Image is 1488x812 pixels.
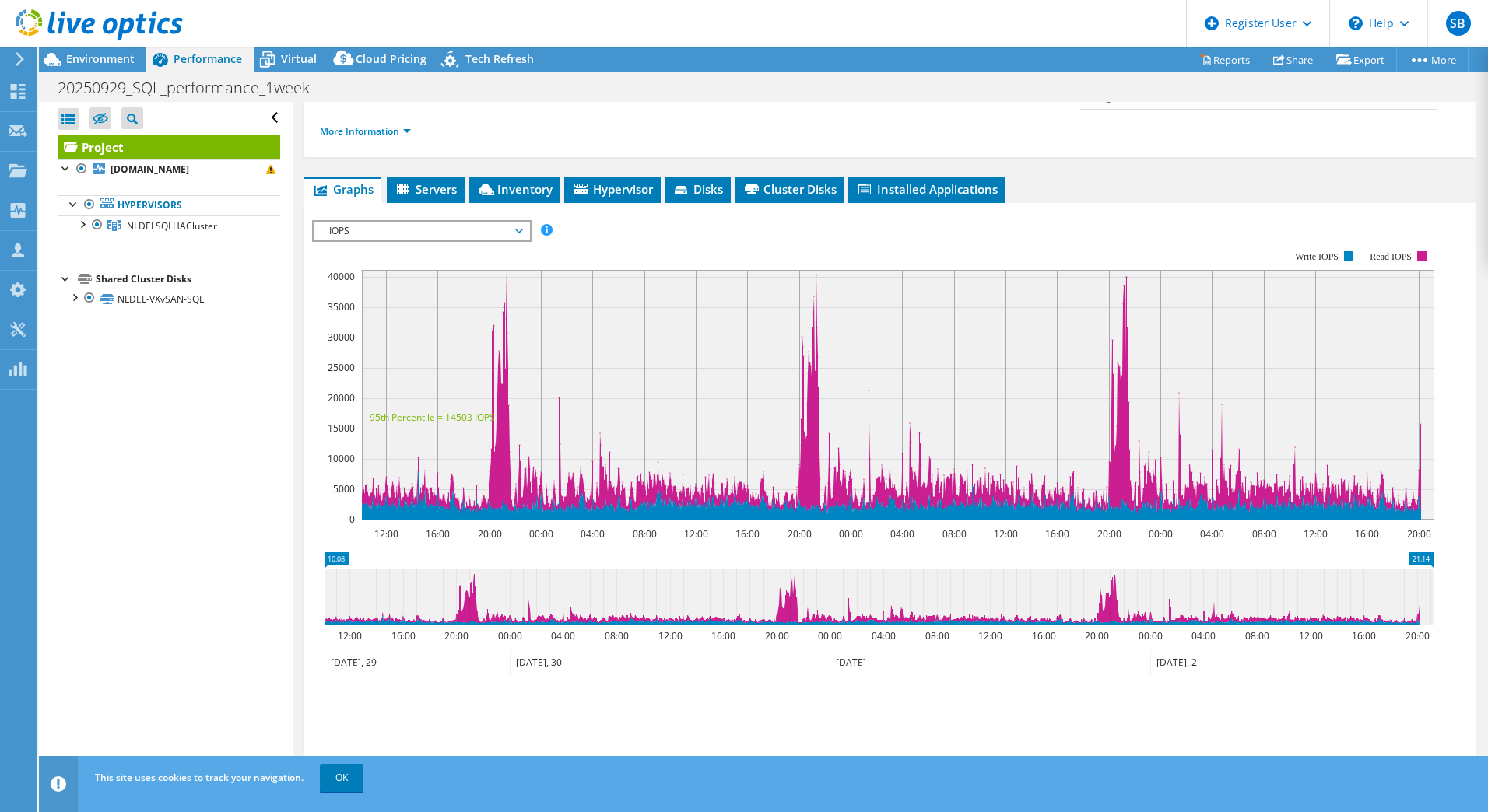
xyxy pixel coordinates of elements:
text: Read IOPS [1370,251,1412,262]
text: 00:00 [1138,629,1162,642]
h1: 20250929_SQL_performance_1week [51,79,334,96]
span: Environment [66,51,135,66]
text: 30000 [328,331,355,344]
text: 12:00 [374,527,398,541]
text: 20:00 [1084,629,1108,642]
a: NLDEL-VXvSAN-SQL [58,289,280,309]
svg: \n [1349,16,1363,30]
text: 08:00 [1244,629,1269,642]
span: IOPS [321,222,521,240]
text: 15000 [328,422,355,435]
span: SB [1446,11,1471,36]
text: 20:00 [1406,527,1430,541]
text: 16:00 [391,629,415,642]
text: 12:00 [1303,527,1327,541]
text: 04:00 [871,629,895,642]
a: [DOMAIN_NAME] [58,159,280,180]
text: 12:00 [993,527,1017,541]
text: 00:00 [1148,527,1172,541]
b: [DOMAIN_NAME] [111,163,189,176]
a: Reports [1188,47,1262,72]
span: Virtual [281,51,317,66]
span: NLDELSQLHACluster [127,219,217,233]
span: Graphs [312,181,374,197]
text: 25000 [328,361,355,374]
text: 20:00 [764,629,788,642]
text: Write IOPS [1295,251,1339,262]
text: 16:00 [425,527,449,541]
text: 0 [349,513,355,526]
text: 95th Percentile = 14503 IOPS [370,411,495,424]
a: Export [1325,47,1397,72]
a: Project [58,135,280,159]
text: 20:00 [444,629,468,642]
text: 08:00 [1251,527,1276,541]
text: 00:00 [817,629,841,642]
span: Inventory [476,181,553,197]
text: 08:00 [604,629,628,642]
text: 00:00 [497,629,521,642]
a: Share [1262,47,1325,72]
text: 08:00 [632,527,656,541]
text: 08:00 [925,629,949,642]
text: 40000 [328,270,355,283]
span: This site uses cookies to track your navigation. [95,771,304,784]
span: Servers [395,181,457,197]
text: 04:00 [580,527,604,541]
span: Disks [672,181,723,197]
a: Hypervisors [58,195,280,215]
text: 20:00 [1097,527,1121,541]
text: 5000 [333,482,355,495]
text: 10000 [328,452,355,465]
text: 12:00 [683,527,707,541]
text: 20:00 [477,527,501,541]
text: 12:00 [337,629,361,642]
text: 12:00 [977,629,1002,642]
div: Shared Cluster Disks [96,270,280,289]
text: 35000 [328,300,355,313]
a: NLDELSQLHACluster [58,215,280,236]
text: 00:00 [528,527,553,541]
text: 16:00 [1044,527,1069,541]
text: 16:00 [1351,629,1375,642]
a: OK [320,764,363,792]
span: Cloud Pricing [356,51,426,66]
text: 04:00 [890,527,914,541]
text: 16:00 [1354,527,1378,541]
h2: Advanced Graph Controls [312,751,497,782]
text: 00:00 [838,527,862,541]
text: 08:00 [942,527,966,541]
span: Tech Refresh [465,51,534,66]
span: Performance [174,51,242,66]
text: 20000 [328,391,355,404]
span: Hypervisor [572,181,653,197]
a: More [1396,47,1469,72]
text: 16:00 [735,527,759,541]
text: 04:00 [1191,629,1215,642]
span: Installed Applications [856,181,998,197]
a: More Information [320,124,411,138]
text: 12:00 [1298,629,1322,642]
text: 16:00 [711,629,735,642]
text: 12:00 [658,629,682,642]
text: 20:00 [787,527,811,541]
text: 16:00 [1031,629,1055,642]
text: 04:00 [1199,527,1223,541]
text: 20:00 [1405,629,1429,642]
text: 04:00 [550,629,574,642]
span: Cluster Disks [742,181,837,197]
